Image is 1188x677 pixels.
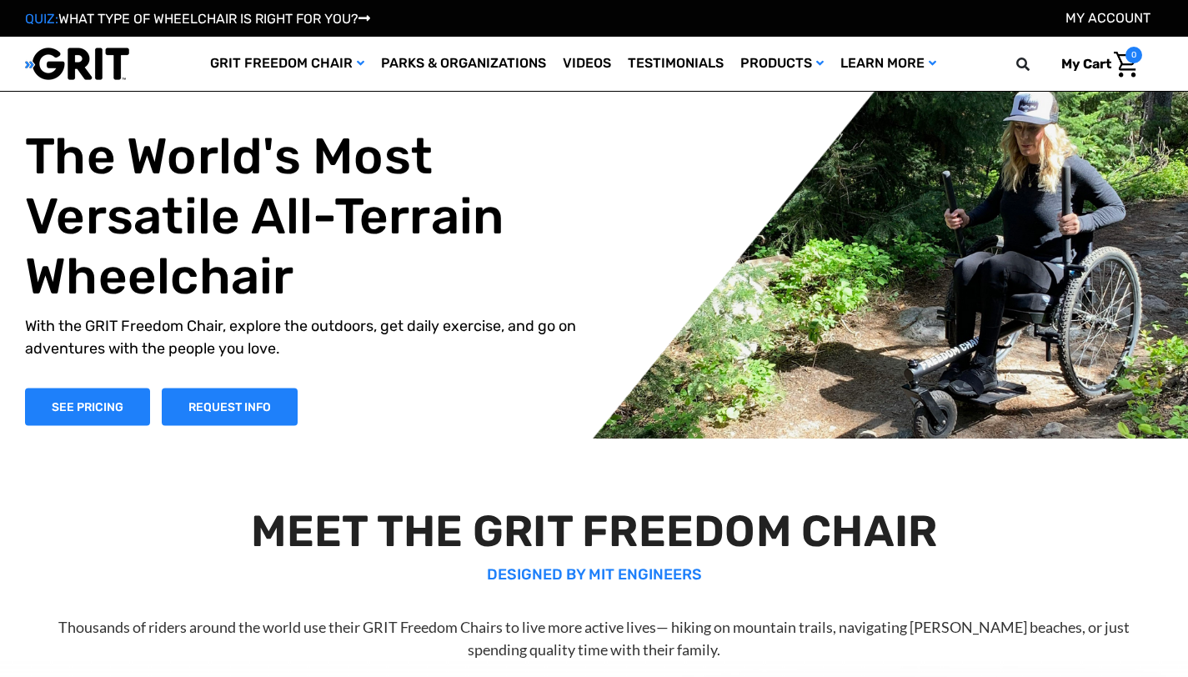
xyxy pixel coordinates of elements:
[25,11,58,27] span: QUIZ:
[25,47,129,81] img: GRIT All-Terrain Wheelchair and Mobility Equipment
[30,505,1159,557] h2: MEET THE GRIT FREEDOM CHAIR
[619,37,732,91] a: Testimonials
[25,388,150,425] a: Shop Now
[732,37,832,91] a: Products
[1061,56,1111,72] span: My Cart
[554,37,619,91] a: Videos
[30,564,1159,586] p: DESIGNED BY MIT ENGINEERS
[1125,47,1142,63] span: 0
[1114,52,1138,78] img: Cart
[832,37,945,91] a: Learn More
[202,37,373,91] a: GRIT Freedom Chair
[25,126,607,306] h1: The World's Most Versatile All-Terrain Wheelchair
[162,388,298,425] a: Slide number 1, Request Information
[1065,10,1150,26] a: Account
[25,314,607,359] p: With the GRIT Freedom Chair, explore the outdoors, get daily exercise, and go on adventures with ...
[1024,47,1049,82] input: Search
[373,37,554,91] a: Parks & Organizations
[25,11,370,27] a: QUIZ:WHAT TYPE OF WHEELCHAIR IS RIGHT FOR YOU?
[1049,47,1142,82] a: Cart with 0 items
[30,616,1159,661] p: Thousands of riders around the world use their GRIT Freedom Chairs to live more active lives— hik...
